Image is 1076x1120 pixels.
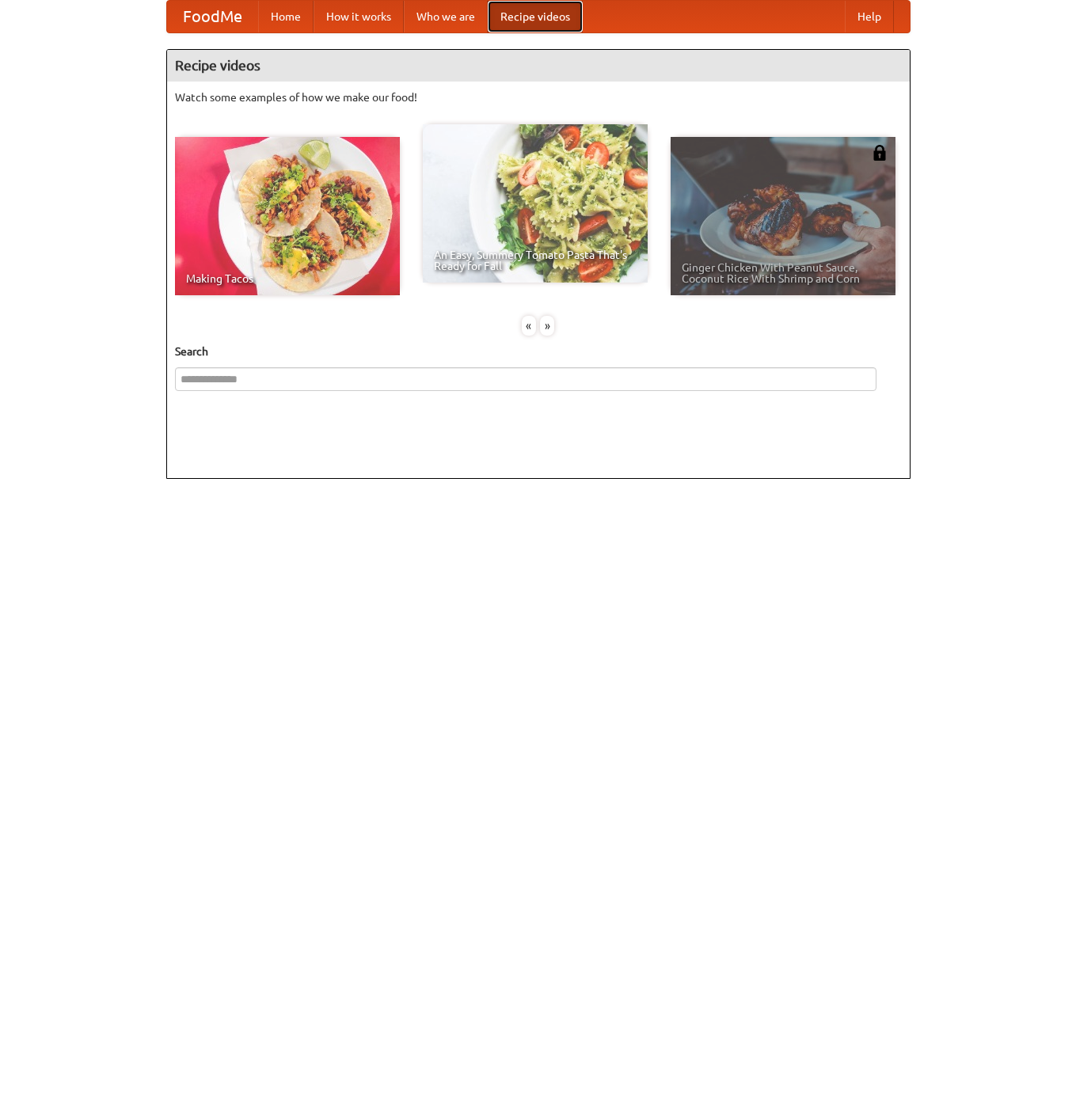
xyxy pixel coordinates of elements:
h4: Recipe videos [167,50,910,82]
div: » [540,316,554,336]
a: FoodMe [167,1,258,32]
a: Who we are [404,1,488,32]
a: An Easy, Summery Tomato Pasta That's Ready for Fall [423,124,648,283]
a: Home [258,1,314,32]
h5: Search [175,344,902,359]
span: An Easy, Summery Tomato Pasta That's Ready for Fall [434,249,637,271]
a: Help [845,1,894,32]
div: « [522,316,536,336]
img: 483408.png [872,145,888,161]
p: Watch some examples of how we make our food! [175,89,902,105]
a: Making Tacos [175,137,400,295]
a: How it works [314,1,404,32]
a: Recipe videos [488,1,583,32]
span: Making Tacos [186,273,389,284]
